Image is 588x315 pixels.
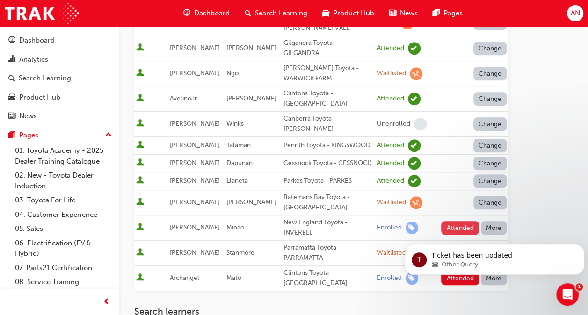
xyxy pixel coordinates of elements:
[333,8,374,19] span: Product Hub
[408,93,421,105] span: learningRecordVerb_ATTEND-icon
[226,44,276,52] span: [PERSON_NAME]
[19,54,48,65] div: Analytics
[136,69,144,78] span: User is active
[283,114,373,135] div: Canberra Toyota - [PERSON_NAME]
[11,143,116,168] a: 01. Toyota Academy - 2025 Dealer Training Catalogue
[226,120,244,128] span: Winks
[226,177,248,185] span: Llaneta
[136,141,144,150] span: User is active
[441,221,479,235] button: Attended
[408,157,421,170] span: learningRecordVerb_ATTEND-icon
[226,141,251,149] span: Talaman
[283,158,373,169] div: Cessnock Toyota - CESSNOCK
[136,18,144,28] span: User is active
[19,73,71,84] div: Search Learning
[4,107,116,125] a: News
[400,8,418,19] span: News
[105,129,112,141] span: up-icon
[377,120,410,129] div: Unenrolled
[8,131,15,140] span: pages-icon
[11,168,116,193] a: 02. New - Toyota Dealer Induction
[8,112,15,121] span: news-icon
[170,69,220,77] span: [PERSON_NAME]
[183,7,190,19] span: guage-icon
[382,4,425,23] a: news-iconNews
[377,69,406,78] div: Waitlisted
[410,196,422,209] span: learningRecordVerb_WAITLIST-icon
[315,4,382,23] a: car-iconProduct Hub
[170,274,199,282] span: Archangel
[19,130,38,141] div: Pages
[136,223,144,232] span: User is active
[389,7,396,19] span: news-icon
[283,192,373,213] div: Batemans Bay Toyota - [GEOGRAPHIC_DATA]
[283,88,373,109] div: Clintons Toyota - [GEOGRAPHIC_DATA]
[136,94,144,103] span: User is active
[4,70,116,87] a: Search Learning
[136,43,144,53] span: User is active
[414,118,427,130] span: learningRecordVerb_NONE-icon
[377,94,404,103] div: Attended
[377,274,402,283] div: Enrolled
[136,176,144,186] span: User is active
[11,193,116,208] a: 03. Toyota For Life
[170,19,220,27] span: [PERSON_NAME]
[406,222,418,234] span: learningRecordVerb_ENROLL-icon
[19,92,60,103] div: Product Hub
[570,8,580,19] span: AN
[575,283,583,291] span: 1
[245,7,251,19] span: search-icon
[401,224,588,290] iframe: Intercom notifications message
[377,223,402,232] div: Enrolled
[425,4,470,23] a: pages-iconPages
[8,93,15,102] span: car-icon
[4,89,116,106] a: Product Hub
[226,69,239,77] span: Ngo
[136,198,144,207] span: User is active
[5,3,79,24] img: Trak
[170,44,220,52] span: [PERSON_NAME]
[11,222,116,236] a: 05. Sales
[226,19,252,27] span: Ristevski
[170,94,197,102] span: AvelinoJr
[226,274,241,282] span: Mato
[473,92,507,106] button: Change
[176,4,237,23] a: guage-iconDashboard
[136,273,144,283] span: User is active
[103,296,110,308] span: prev-icon
[377,44,404,53] div: Attended
[226,249,254,257] span: Stanmore
[11,261,116,275] a: 07. Parts21 Certification
[226,159,253,167] span: Dapunan
[473,117,507,131] button: Change
[255,8,307,19] span: Search Learning
[226,198,276,206] span: [PERSON_NAME]
[473,157,507,170] button: Change
[19,111,37,122] div: News
[226,223,244,231] span: Minao
[410,67,422,80] span: learningRecordVerb_WAITLIST-icon
[556,283,579,306] iframe: Intercom live chat
[226,94,276,102] span: [PERSON_NAME]
[194,8,230,19] span: Dashboard
[170,177,220,185] span: [PERSON_NAME]
[408,139,421,152] span: learningRecordVerb_ATTEND-icon
[408,42,421,55] span: learningRecordVerb_ATTEND-icon
[473,196,507,209] button: Change
[283,217,373,238] div: New England Toyota - INVERELL
[170,223,220,231] span: [PERSON_NAME]
[473,139,507,152] button: Change
[8,56,15,64] span: chart-icon
[8,36,15,45] span: guage-icon
[443,8,463,19] span: Pages
[377,177,404,186] div: Attended
[481,221,507,235] button: More
[170,141,220,149] span: [PERSON_NAME]
[377,141,404,150] div: Attended
[567,5,583,21] button: AN
[4,127,116,144] button: Pages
